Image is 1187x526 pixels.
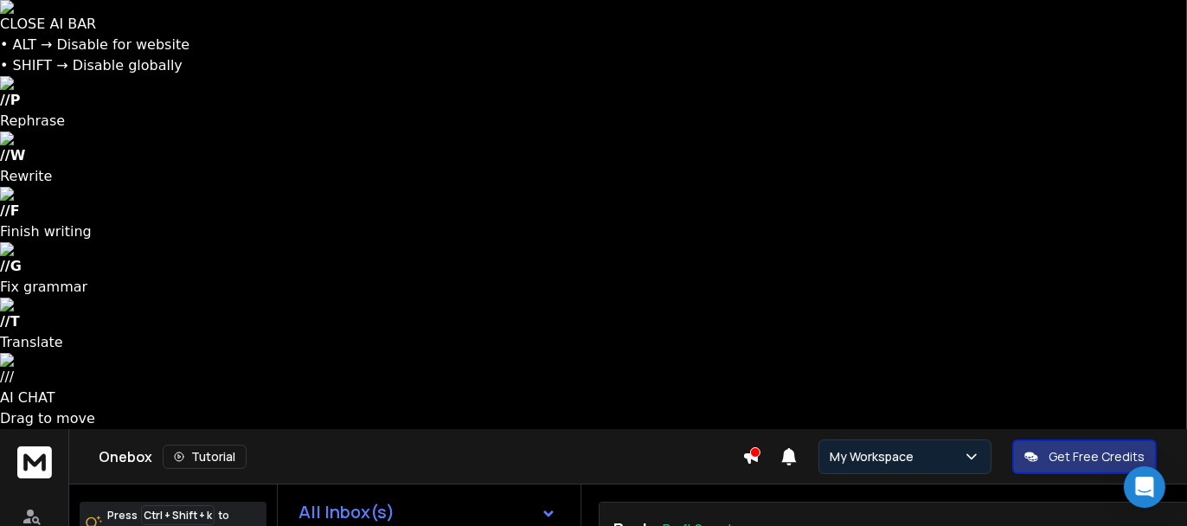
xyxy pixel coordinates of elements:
h1: All Inbox(s) [298,504,395,521]
div: Onebox [99,445,742,469]
button: Get Free Credits [1012,439,1157,474]
div: Open Intercom Messenger [1124,466,1165,508]
span: Ctrl + Shift + k [141,505,215,525]
button: Tutorial [163,445,247,469]
p: Get Free Credits [1049,448,1145,465]
p: My Workspace [830,448,921,465]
